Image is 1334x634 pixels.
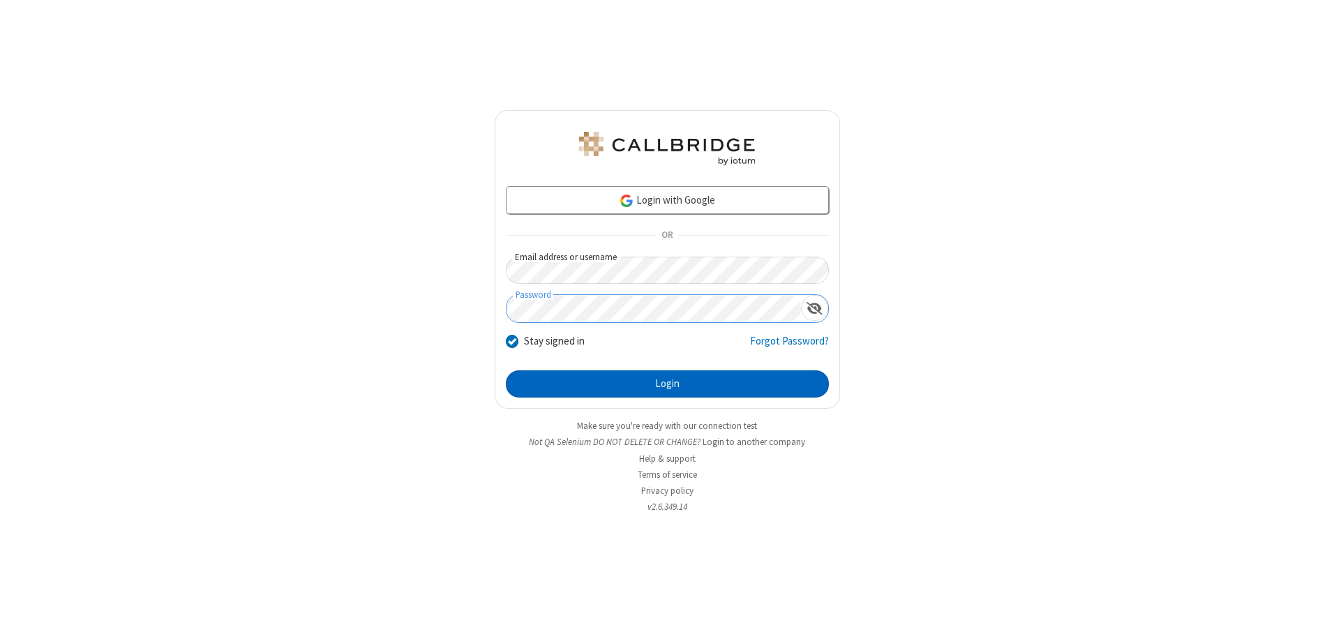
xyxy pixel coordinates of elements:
button: Login to another company [703,435,805,448]
img: google-icon.png [619,193,634,209]
div: Show password [801,295,828,321]
img: QA Selenium DO NOT DELETE OR CHANGE [576,132,758,165]
li: Not QA Selenium DO NOT DELETE OR CHANGE? [495,435,840,448]
a: Terms of service [638,469,697,481]
a: Make sure you're ready with our connection test [577,420,757,432]
li: v2.6.349.14 [495,500,840,513]
button: Login [506,370,829,398]
a: Help & support [639,453,696,465]
a: Login with Google [506,186,829,214]
a: Privacy policy [641,485,694,497]
span: OR [656,226,678,246]
a: Forgot Password? [750,333,829,360]
label: Stay signed in [524,333,585,349]
input: Email address or username [506,257,829,284]
input: Password [507,295,801,322]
